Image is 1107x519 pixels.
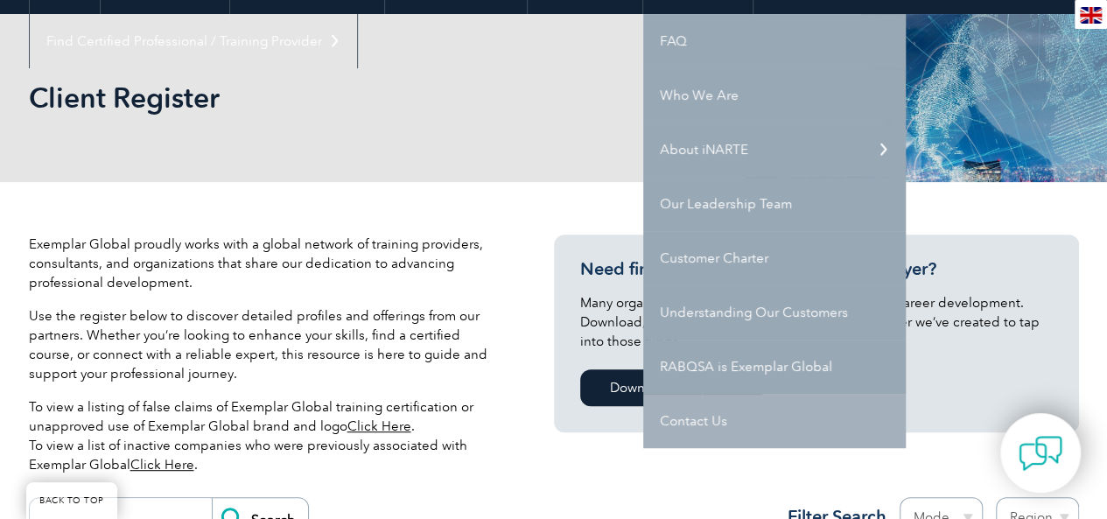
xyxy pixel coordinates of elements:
img: contact-chat.png [1019,431,1062,475]
p: To view a listing of false claims of Exemplar Global training certification or unapproved use of ... [29,397,501,474]
p: Many organizations allocate a budget for employee career development. Download, modify and use th... [580,293,1053,351]
a: FAQ [643,14,906,68]
p: Exemplar Global proudly works with a global network of training providers, consultants, and organ... [29,235,501,292]
a: Our Leadership Team [643,177,906,231]
a: About iNARTE [643,123,906,177]
a: RABQSA is Exemplar Global [643,340,906,394]
a: Who We Are [643,68,906,123]
img: en [1080,7,1102,24]
h2: Client Register [29,84,764,112]
a: Contact Us [643,394,906,448]
a: Download Template [580,369,762,406]
a: Click Here [347,418,411,434]
a: Find Certified Professional / Training Provider [30,14,357,68]
a: BACK TO TOP [26,482,117,519]
h3: Need financial support from your employer? [580,258,1053,280]
a: Understanding Our Customers [643,285,906,340]
a: Click Here [130,457,194,473]
p: Use the register below to discover detailed profiles and offerings from our partners. Whether you... [29,306,501,383]
a: Customer Charter [643,231,906,285]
